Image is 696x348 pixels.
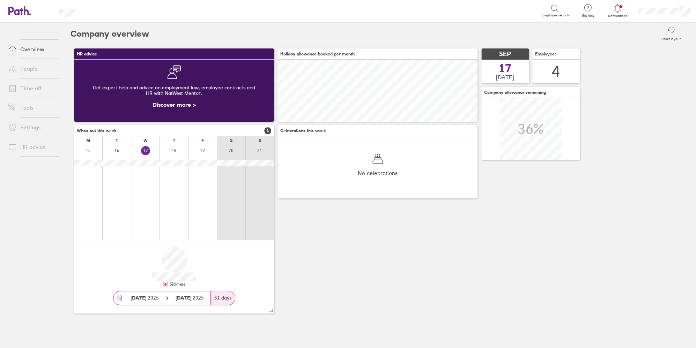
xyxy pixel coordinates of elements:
div: S [230,138,232,143]
span: 17 [499,63,511,74]
h2: Company overview [71,23,149,45]
div: 31 days [210,291,235,305]
div: Get expert help and advice on employment law, employee contracts and HR with NatWest Mentor. [80,79,268,101]
span: HR advice [77,52,97,56]
span: Notifications [606,14,629,18]
label: Reset layout [657,35,685,41]
div: T [116,138,118,143]
a: Tools [3,101,59,115]
div: Sickness [168,282,185,287]
span: SEP [499,51,511,58]
a: Settings [3,120,59,134]
span: No celebrations [358,170,398,176]
button: Reset layout [657,23,685,45]
div: S [259,138,261,143]
span: Company allowance remaining [484,90,546,95]
a: HR advice [3,140,59,154]
div: Search [95,7,113,14]
a: Overview [3,42,59,56]
span: Get help [577,14,599,18]
span: Employee search [542,13,569,17]
a: Notifications [606,3,629,18]
div: W [143,138,148,143]
span: [DATE] [496,74,514,80]
strong: [DATE] [176,295,193,301]
span: Celebrations this week [280,128,326,133]
a: Discover more > [153,101,196,108]
div: F [201,138,204,143]
a: People [3,62,59,76]
div: T [173,138,175,143]
strong: [DATE] [131,295,146,301]
a: Time off [3,81,59,95]
span: 1 [264,127,271,134]
div: M [86,138,90,143]
div: 4 [552,63,560,81]
span: Employees [535,52,557,56]
span: Holiday allowance booked per month [280,52,355,56]
span: 2025 [131,295,159,301]
span: Who's out this week [77,128,117,133]
span: 2025 [176,295,204,301]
